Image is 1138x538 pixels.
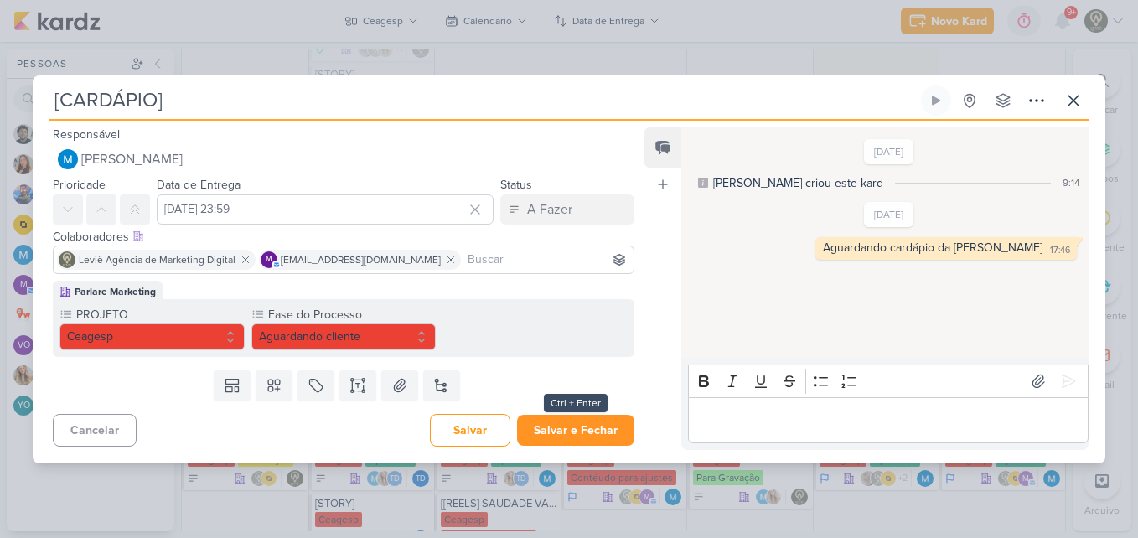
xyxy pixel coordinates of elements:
button: [PERSON_NAME] [53,144,634,174]
div: [PERSON_NAME] criou este kard [713,174,883,192]
img: Leviê Agência de Marketing Digital [59,251,75,268]
label: Prioridade [53,178,106,192]
div: 17:46 [1050,244,1070,257]
div: A Fazer [527,199,572,220]
input: Buscar [464,250,630,270]
div: 9:14 [1063,175,1080,190]
img: MARIANA MIRANDA [58,149,78,169]
label: Responsável [53,127,120,142]
input: Select a date [157,194,494,225]
p: m [266,256,272,264]
div: Ctrl + Enter [544,394,608,412]
span: Leviê Agência de Marketing Digital [79,252,235,267]
span: [EMAIL_ADDRESS][DOMAIN_NAME] [281,252,441,267]
input: Kard Sem Título [49,85,918,116]
label: Data de Entrega [157,178,241,192]
label: Fase do Processo [266,306,437,323]
div: mlegnaioli@gmail.com [261,251,277,268]
button: Cancelar [53,414,137,447]
button: Aguardando cliente [251,323,437,350]
button: Salvar e Fechar [517,415,634,446]
button: Salvar [430,414,510,447]
label: Status [500,178,532,192]
button: A Fazer [500,194,634,225]
button: Ceagesp [59,323,245,350]
div: Colaboradores [53,228,634,246]
div: Aguardando cardápio da [PERSON_NAME] [823,241,1042,255]
div: Editor toolbar [688,365,1089,397]
div: Ligar relógio [929,94,943,107]
span: [PERSON_NAME] [81,149,183,169]
div: Editor editing area: main [688,397,1089,443]
label: PROJETO [75,306,245,323]
div: Parlare Marketing [75,284,156,299]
